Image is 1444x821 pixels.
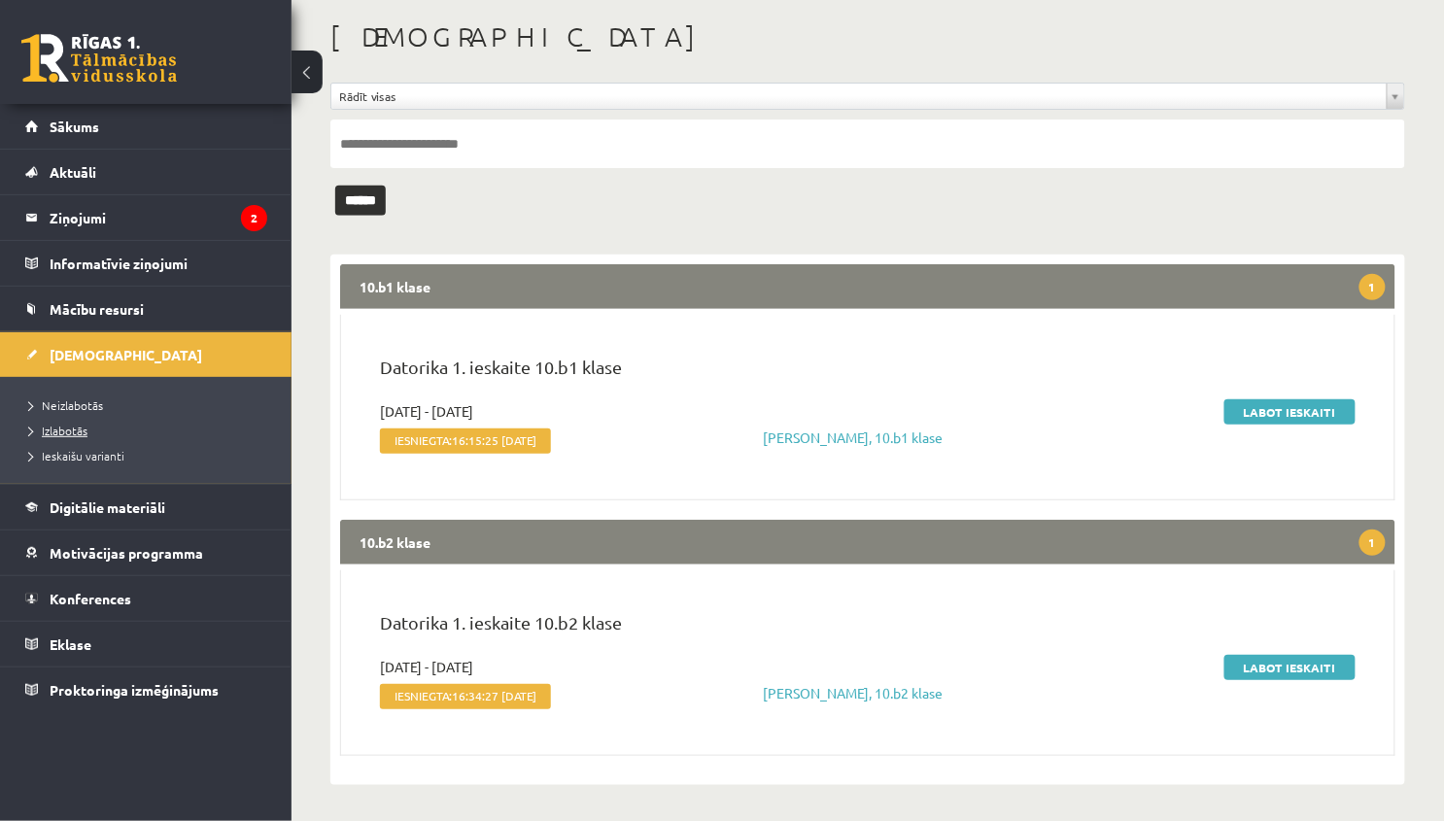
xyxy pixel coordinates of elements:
[29,396,272,414] a: Neizlabotās
[50,195,267,240] legend: Ziņojumi
[50,241,267,286] legend: Informatīvie ziņojumi
[29,448,124,463] span: Ieskaišu varianti
[25,104,267,149] a: Sākums
[50,300,144,318] span: Mācību resursi
[50,118,99,135] span: Sākums
[330,20,1405,53] h1: [DEMOGRAPHIC_DATA]
[340,264,1395,309] legend: 10.b1 klase
[452,433,536,447] span: 16:15:25 [DATE]
[50,635,91,653] span: Eklase
[25,485,267,530] a: Digitālie materiāli
[1224,655,1356,680] a: Labot ieskaiti
[50,498,165,516] span: Digitālie materiāli
[1224,399,1356,425] a: Labot ieskaiti
[764,684,944,701] a: [PERSON_NAME], 10.b2 klase
[29,423,87,438] span: Izlabotās
[380,428,551,454] span: Iesniegta:
[25,576,267,621] a: Konferences
[339,84,1379,109] span: Rādīt visas
[50,544,203,562] span: Motivācijas programma
[25,622,267,667] a: Eklase
[29,422,272,439] a: Izlabotās
[1359,274,1386,300] span: 1
[50,681,219,699] span: Proktoringa izmēģinājums
[25,287,267,331] a: Mācību resursi
[25,530,267,575] a: Motivācijas programma
[50,346,202,363] span: [DEMOGRAPHIC_DATA]
[21,34,177,83] a: Rīgas 1. Tālmācības vidusskola
[380,609,1356,645] p: Datorika 1. ieskaite 10.b2 klase
[29,397,103,413] span: Neizlabotās
[331,84,1404,109] a: Rādīt visas
[241,205,267,231] i: 2
[340,520,1395,564] legend: 10.b2 klase
[50,163,96,181] span: Aktuāli
[452,689,536,702] span: 16:34:27 [DATE]
[25,150,267,194] a: Aktuāli
[25,241,267,286] a: Informatīvie ziņojumi
[380,657,473,677] span: [DATE] - [DATE]
[25,667,267,712] a: Proktoringa izmēģinājums
[380,354,1356,390] p: Datorika 1. ieskaite 10.b1 klase
[29,447,272,464] a: Ieskaišu varianti
[764,428,944,446] a: [PERSON_NAME], 10.b1 klase
[25,332,267,377] a: [DEMOGRAPHIC_DATA]
[1359,530,1386,556] span: 1
[380,401,473,422] span: [DATE] - [DATE]
[380,684,551,709] span: Iesniegta:
[50,590,131,607] span: Konferences
[25,195,267,240] a: Ziņojumi2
